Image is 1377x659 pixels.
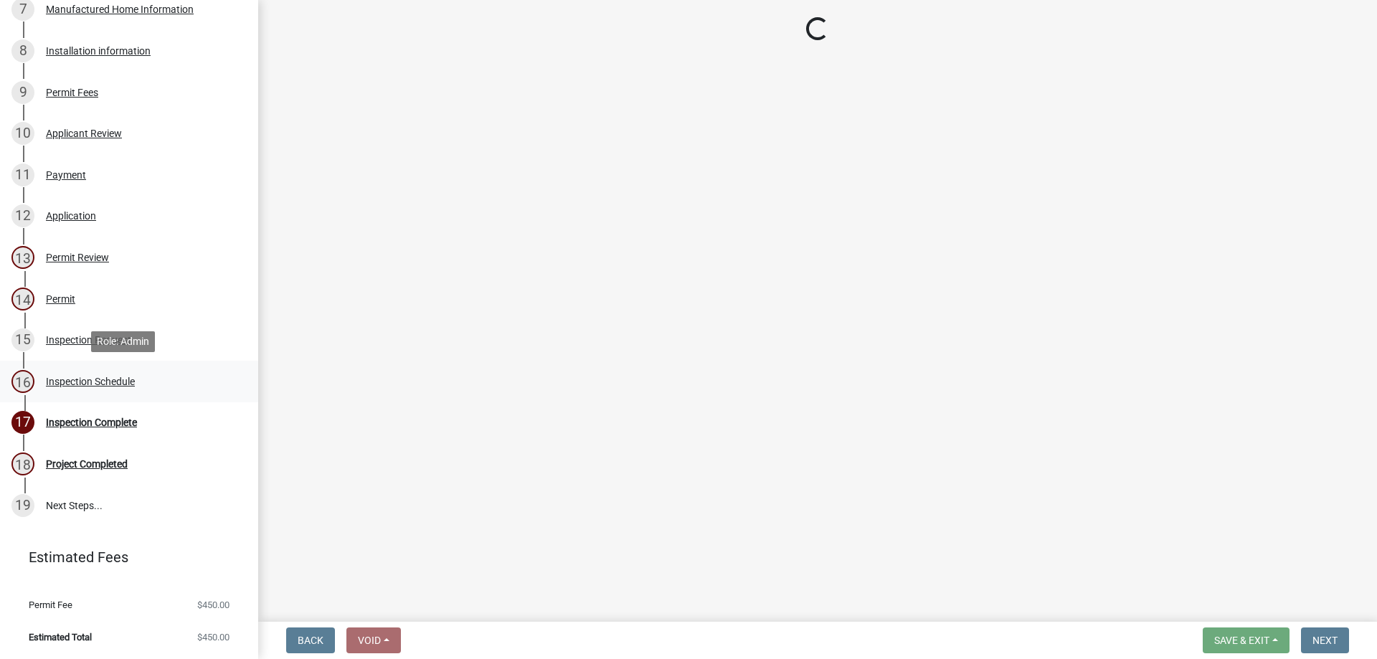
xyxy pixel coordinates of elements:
div: Permit [46,294,75,304]
button: Void [346,627,401,653]
div: Permit Review [46,252,109,262]
div: 14 [11,288,34,310]
div: Manufactured Home Information [46,4,194,14]
div: 11 [11,163,34,186]
div: Inspection Schedule [46,376,135,387]
div: Inspection Complete [46,417,137,427]
div: 13 [11,246,34,269]
a: Estimated Fees [11,543,235,572]
div: 19 [11,494,34,517]
div: Role: Admin [91,331,155,352]
span: Save & Exit [1214,635,1269,646]
div: Installation information [46,46,151,56]
div: 10 [11,122,34,145]
div: 16 [11,370,34,393]
div: 17 [11,411,34,434]
span: Permit Fee [29,600,72,610]
div: Inspection Request [46,335,131,345]
button: Next [1301,627,1349,653]
div: Payment [46,170,86,180]
div: 8 [11,39,34,62]
div: Permit Fees [46,87,98,98]
button: Back [286,627,335,653]
span: Void [358,635,381,646]
div: 12 [11,204,34,227]
span: Next [1312,635,1338,646]
span: Back [298,635,323,646]
div: 18 [11,452,34,475]
button: Save & Exit [1203,627,1290,653]
div: Project Completed [46,459,128,469]
span: Estimated Total [29,632,92,642]
div: Applicant Review [46,128,122,138]
span: $450.00 [197,632,229,642]
div: 15 [11,328,34,351]
div: Application [46,211,96,221]
span: $450.00 [197,600,229,610]
div: 9 [11,81,34,104]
